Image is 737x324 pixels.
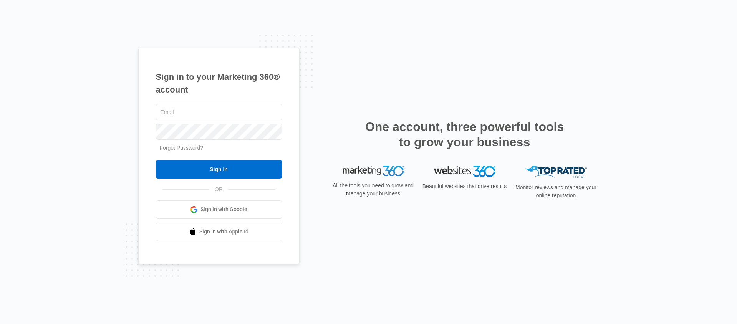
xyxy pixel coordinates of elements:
[156,160,282,179] input: Sign In
[160,145,204,151] a: Forgot Password?
[200,205,247,213] span: Sign in with Google
[156,223,282,241] a: Sign in with Apple Id
[513,183,599,200] p: Monitor reviews and manage your online reputation
[156,71,282,96] h1: Sign in to your Marketing 360® account
[343,166,404,177] img: Marketing 360
[209,185,228,193] span: OR
[330,182,416,198] p: All the tools you need to grow and manage your business
[434,166,495,177] img: Websites 360
[525,166,587,179] img: Top Rated Local
[422,182,508,190] p: Beautiful websites that drive results
[199,228,248,236] span: Sign in with Apple Id
[363,119,566,150] h2: One account, three powerful tools to grow your business
[156,200,282,219] a: Sign in with Google
[156,104,282,120] input: Email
